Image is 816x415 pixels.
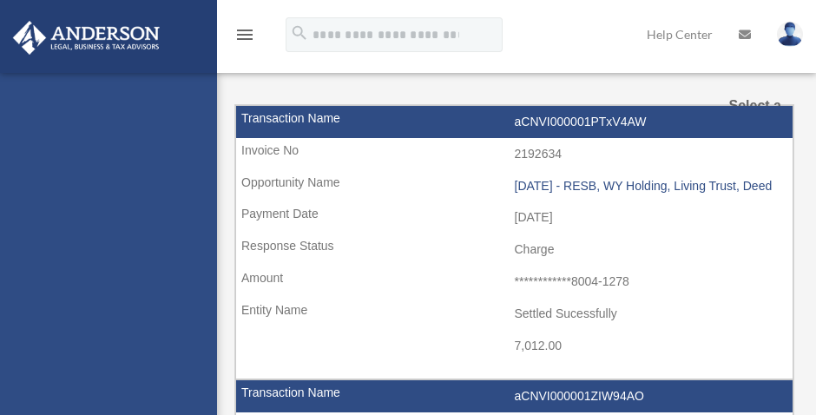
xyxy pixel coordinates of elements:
img: Anderson Advisors Platinum Portal [8,21,165,55]
img: User Pic [777,22,803,47]
div: [DATE] - RESB, WY Holding, Living Trust, Deed [515,179,785,194]
i: search [290,23,309,43]
td: [DATE] [236,201,793,234]
td: aCNVI000001PTxV4AW [236,106,793,139]
td: 7,012.00 [236,330,793,363]
a: menu [234,30,255,45]
td: aCNVI000001ZIW94AO [236,380,793,413]
td: Settled Sucessfully [236,298,793,331]
label: Select a Month: [714,94,782,142]
td: Charge [236,234,793,267]
td: 2192634 [236,138,793,171]
i: menu [234,24,255,45]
